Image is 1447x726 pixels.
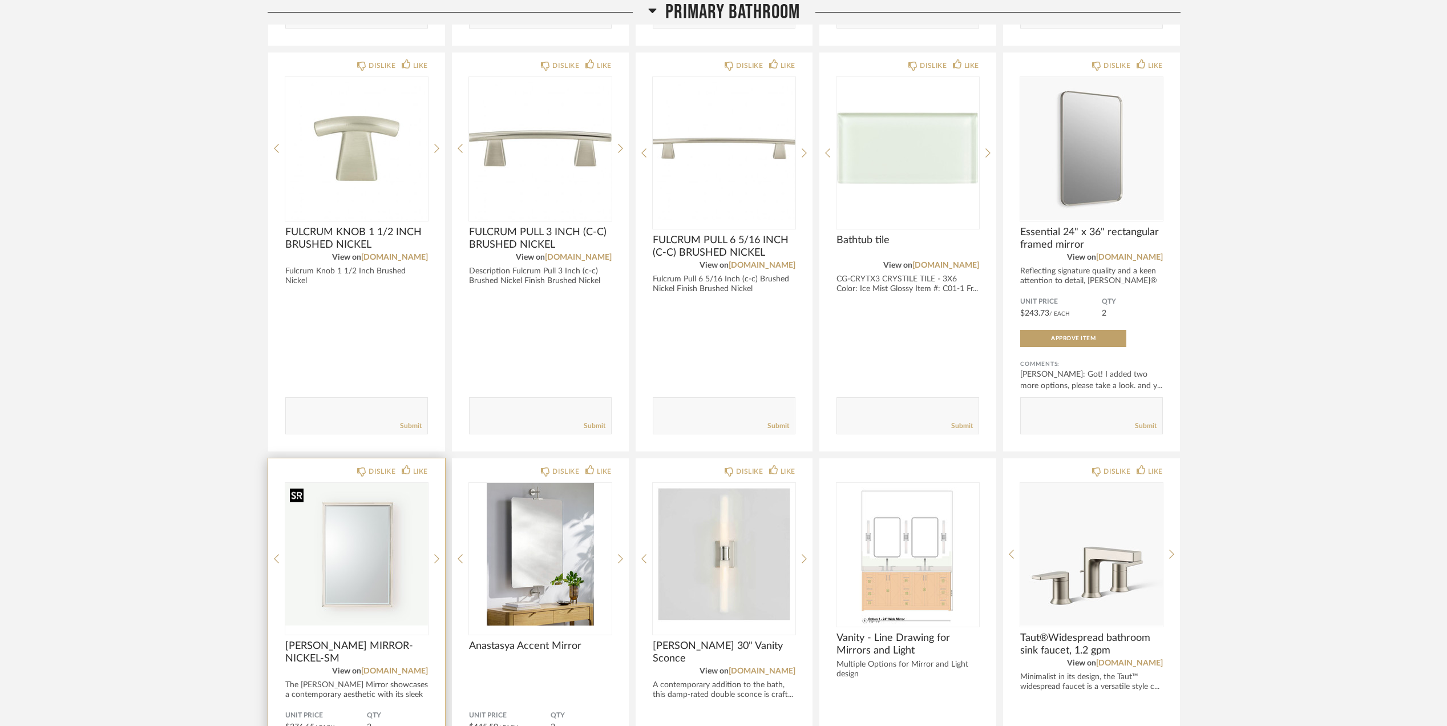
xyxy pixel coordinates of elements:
div: DISLIKE [552,466,579,477]
span: View on [883,261,912,269]
span: FULCRUM PULL 3 INCH (C-C) BRUSHED NICKEL [469,226,612,251]
span: View on [1067,253,1096,261]
img: undefined [469,77,612,220]
div: LIKE [964,60,979,71]
div: Reflecting signature quality and a keen attention to detail, [PERSON_NAME]® introduc... [1020,267,1163,296]
div: [PERSON_NAME]: Got! I added two more options, please take a look. and y... [1020,369,1163,392]
div: LIKE [597,60,612,71]
a: [DOMAIN_NAME] [1096,253,1163,261]
img: undefined [469,483,612,626]
div: 0 [653,77,795,220]
span: / Each [1049,311,1070,317]
a: [DOMAIN_NAME] [729,261,795,269]
div: LIKE [1148,60,1163,71]
div: LIKE [781,60,795,71]
div: DISLIKE [369,466,395,477]
a: Submit [951,421,973,431]
div: Description Fulcrum Pull 3 Inch (c-c) Brushed Nickel Finish Brushed Nickel [469,267,612,286]
a: [DOMAIN_NAME] [912,261,979,269]
div: 0 [836,77,979,220]
div: LIKE [597,466,612,477]
span: Approve Item [1051,336,1096,341]
span: Unit Price [469,711,551,720]
a: Submit [400,421,422,431]
span: [PERSON_NAME] 30" Vanity Sconce [653,640,795,665]
div: DISLIKE [920,60,947,71]
img: undefined [653,483,795,626]
div: DISLIKE [1104,466,1130,477]
span: View on [332,253,361,261]
span: Vanity - Line Drawing for Mirrors and Light [836,632,979,657]
img: undefined [836,483,979,626]
span: View on [700,667,729,675]
div: Fulcrum Pull 6 5/16 Inch (c-c) Brushed Nickel Finish Brushed Nickel [653,275,795,294]
div: 0 [653,483,795,626]
span: QTY [551,711,612,720]
div: Multiple Options for Mirror and Light design [836,660,979,679]
div: LIKE [413,466,428,477]
div: Minimalist in its design, the Taut™ widespread faucet is a versatile style c... [1020,672,1163,692]
div: DISLIKE [369,60,395,71]
a: Submit [584,421,605,431]
span: FULCRUM KNOB 1 1/2 INCH BRUSHED NICKEL [285,226,428,251]
div: DISLIKE [736,60,763,71]
div: 0 [469,483,612,626]
div: The [PERSON_NAME] Mirror showcases a contemporary aesthetic with its sleek s... [285,680,428,709]
div: Fulcrum Knob 1 1/2 Inch Brushed Nickel [285,267,428,286]
span: Essential 24" x 36" rectangular framed mirror [1020,226,1163,251]
span: Anastasya Accent Mirror [469,640,612,652]
div: LIKE [781,466,795,477]
img: undefined [653,77,795,220]
span: QTY [367,711,428,720]
span: View on [332,667,361,675]
div: CG-CRYTX3 CRYSTILE TILE - 3X6 Color: Ice Mist Glossy Item #: C01-1 Fr... [836,275,979,294]
a: [DOMAIN_NAME] [545,253,612,261]
div: DISLIKE [552,60,579,71]
span: View on [516,253,545,261]
span: Unit Price [285,711,367,720]
img: undefined [285,77,428,220]
span: FULCRUM PULL 6 5/16 INCH (C-C) BRUSHED NICKEL [653,234,795,259]
span: Unit Price [1020,297,1102,306]
div: LIKE [1148,466,1163,477]
div: 0 [285,483,428,626]
div: Comments: [1020,358,1163,370]
a: [DOMAIN_NAME] [361,667,428,675]
a: Submit [1135,421,1157,431]
a: [DOMAIN_NAME] [1096,659,1163,667]
img: undefined [1020,77,1163,220]
a: [DOMAIN_NAME] [361,253,428,261]
span: 2 [1102,309,1106,317]
span: Taut®Widespread bathroom sink faucet, 1.2 gpm [1020,632,1163,657]
div: DISLIKE [1104,60,1130,71]
span: QTY [1102,297,1163,306]
span: Bathtub tile [836,234,979,247]
a: Submit [767,421,789,431]
span: View on [700,261,729,269]
span: View on [1067,659,1096,667]
img: undefined [836,77,979,220]
div: A contemporary addition to the bath, this damp-rated double sconce is craft... [653,680,795,700]
div: DISLIKE [736,466,763,477]
span: $243.73 [1020,309,1049,317]
a: [DOMAIN_NAME] [729,667,795,675]
img: undefined [1020,483,1163,626]
button: Approve Item [1020,330,1126,347]
span: [PERSON_NAME] MIRROR-NICKEL-SM [285,640,428,665]
img: undefined [285,483,428,626]
div: LIKE [413,60,428,71]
